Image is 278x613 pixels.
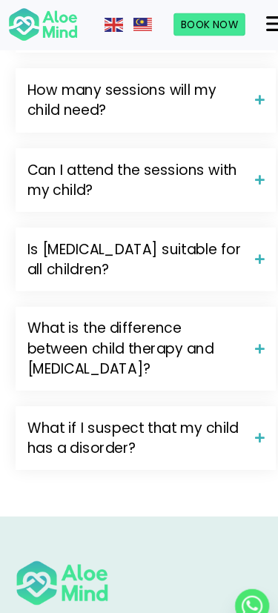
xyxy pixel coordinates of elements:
[15,534,104,579] img: Aloe mind Logo
[248,10,278,36] button: Menu
[127,16,145,30] a: Malay
[99,16,117,30] a: English
[99,17,117,30] img: en
[26,399,232,437] span: What if I suspect that my child has a disorder?
[26,153,232,191] span: Can I attend the sessions with my child?
[26,228,232,267] span: Is [MEDICAL_DATA] suitable for all children?
[127,17,145,30] img: ms
[7,7,74,41] img: Aloe mind Logo
[165,13,234,35] a: Book Now
[26,76,232,115] span: How many sessions will my child need?
[172,16,227,30] span: Book Now
[224,562,257,594] a: Whatsapp
[26,304,232,362] span: What is the difference between child therapy and [MEDICAL_DATA]?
